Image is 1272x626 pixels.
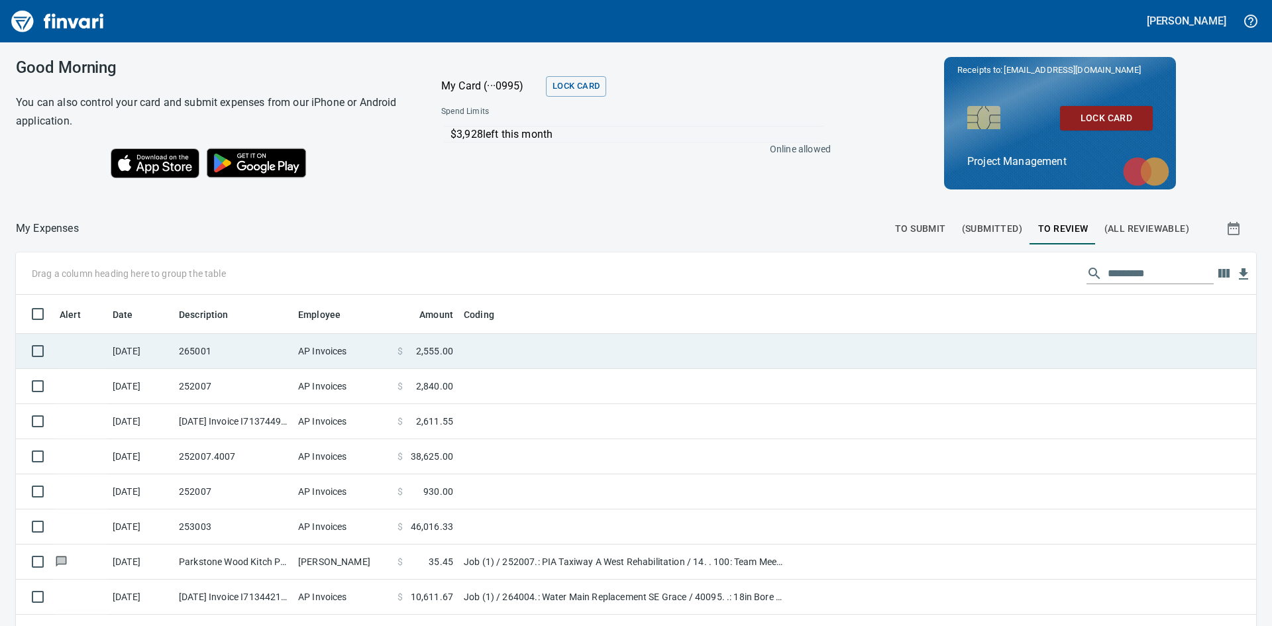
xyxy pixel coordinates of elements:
[1038,221,1088,237] span: To Review
[293,580,392,615] td: AP Invoices
[1147,14,1226,28] h5: [PERSON_NAME]
[1214,264,1234,284] button: Choose columns to display
[458,580,790,615] td: Job (1) / 264004.: Water Main Replacement SE Grace / 40095. .: 18in Bore Casing / 3: Material
[32,267,226,280] p: Drag a column heading here to group the table
[16,221,79,236] nav: breadcrumb
[397,344,403,358] span: $
[107,334,174,369] td: [DATE]
[411,450,453,463] span: 38,625.00
[458,545,790,580] td: Job (1) / 252007.: PIA Taxiway A West Rehabilitation / 14. . 100: Team Meetings / 5: Other
[957,64,1163,77] p: Receipts to:
[60,307,81,323] span: Alert
[441,105,659,119] span: Spend Limits
[293,474,392,509] td: AP Invoices
[402,307,453,323] span: Amount
[1060,106,1153,130] button: Lock Card
[397,555,403,568] span: $
[174,580,293,615] td: [DATE] Invoice I7134421 from [PERSON_NAME] Company Inc. (1-10431)
[411,520,453,533] span: 46,016.33
[397,450,403,463] span: $
[293,404,392,439] td: AP Invoices
[429,555,453,568] span: 35.45
[174,509,293,545] td: 253003
[174,369,293,404] td: 252007
[293,334,392,369] td: AP Invoices
[397,380,403,393] span: $
[464,307,511,323] span: Coding
[16,93,408,130] h6: You can also control your card and submit expenses from our iPhone or Android application.
[962,221,1022,237] span: (Submitted)
[1104,221,1189,237] span: (All Reviewable)
[107,509,174,545] td: [DATE]
[107,404,174,439] td: [DATE]
[416,344,453,358] span: 2,555.00
[298,307,341,323] span: Employee
[464,307,494,323] span: Coding
[8,5,107,37] img: Finvari
[107,439,174,474] td: [DATE]
[450,127,824,142] p: $3,928 left this month
[423,485,453,498] span: 930.00
[107,580,174,615] td: [DATE]
[416,380,453,393] span: 2,840.00
[113,307,150,323] span: Date
[54,557,68,566] span: Has messages
[179,307,246,323] span: Description
[1214,213,1256,244] button: Show transactions within a particular date range
[397,590,403,603] span: $
[60,307,98,323] span: Alert
[16,58,408,77] h3: Good Morning
[293,509,392,545] td: AP Invoices
[298,307,358,323] span: Employee
[1071,110,1142,127] span: Lock Card
[1002,64,1141,76] span: [EMAIL_ADDRESS][DOMAIN_NAME]
[397,520,403,533] span: $
[293,369,392,404] td: AP Invoices
[293,545,392,580] td: [PERSON_NAME]
[411,590,453,603] span: 10,611.67
[1143,11,1230,31] button: [PERSON_NAME]
[397,415,403,428] span: $
[107,545,174,580] td: [DATE]
[441,78,541,94] p: My Card (···0995)
[174,545,293,580] td: Parkstone Wood Kitch Portland OR
[895,221,946,237] span: To Submit
[111,148,199,178] img: Download on the App Store
[174,439,293,474] td: 252007.4007
[419,307,453,323] span: Amount
[174,474,293,509] td: 252007
[967,154,1153,170] p: Project Management
[397,485,403,498] span: $
[293,439,392,474] td: AP Invoices
[107,474,174,509] td: [DATE]
[431,142,831,156] p: Online allowed
[113,307,133,323] span: Date
[199,141,313,185] img: Get it on Google Play
[1234,264,1253,284] button: Download table
[174,404,293,439] td: [DATE] Invoice I7137449 from [PERSON_NAME] Company Inc. (1-10431)
[179,307,229,323] span: Description
[107,369,174,404] td: [DATE]
[174,334,293,369] td: 265001
[16,221,79,236] p: My Expenses
[546,76,606,97] button: Lock Card
[1116,150,1176,193] img: mastercard.svg
[553,79,600,94] span: Lock Card
[416,415,453,428] span: 2,611.55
